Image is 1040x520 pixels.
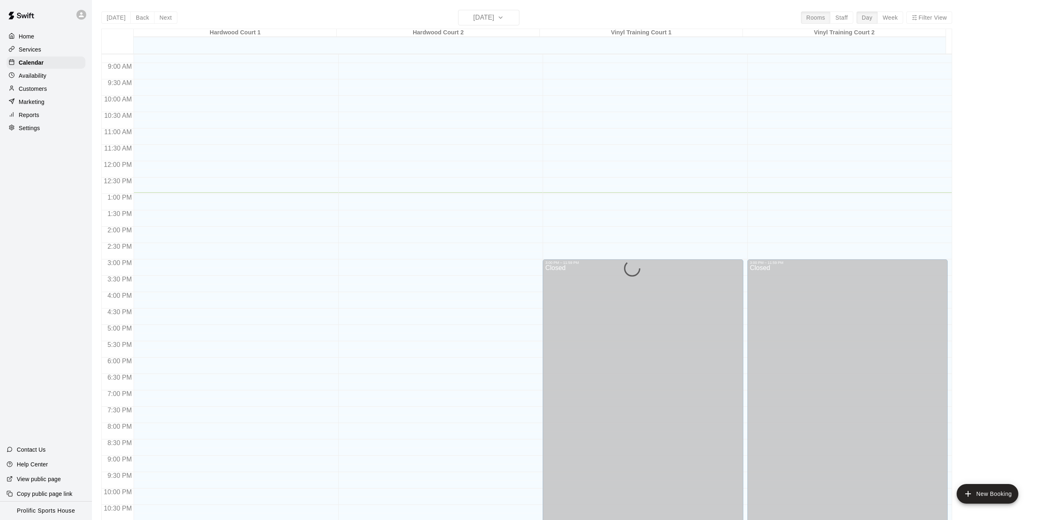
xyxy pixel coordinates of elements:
[102,178,134,185] span: 12:30 PM
[105,259,134,266] span: 3:00 PM
[105,358,134,365] span: 6:00 PM
[105,194,134,201] span: 1:00 PM
[105,243,134,250] span: 2:30 PM
[957,484,1018,504] button: add
[545,261,740,265] div: 3:00 PM – 11:59 PM
[17,490,72,498] p: Copy public page link
[743,29,946,37] div: Vinyl Training Court 2
[102,145,134,152] span: 11:30 AM
[134,29,337,37] div: Hardwood Court 1
[102,96,134,103] span: 10:00 AM
[7,96,85,108] a: Marketing
[7,70,85,82] a: Availability
[105,472,134,479] span: 9:30 PM
[105,423,134,430] span: 8:00 PM
[19,59,44,67] p: Calendar
[19,72,47,80] p: Availability
[102,112,134,119] span: 10:30 AM
[105,210,134,217] span: 1:30 PM
[106,79,134,86] span: 9:30 AM
[17,506,75,515] p: Prolific Sports House
[7,122,85,134] a: Settings
[7,30,85,43] a: Home
[102,488,134,495] span: 10:00 PM
[19,124,40,132] p: Settings
[105,341,134,348] span: 5:30 PM
[105,456,134,463] span: 9:00 PM
[540,29,743,37] div: Vinyl Training Court 1
[19,32,34,41] p: Home
[7,83,85,95] a: Customers
[105,439,134,446] span: 8:30 PM
[105,390,134,397] span: 7:00 PM
[102,505,134,512] span: 10:30 PM
[105,407,134,414] span: 7:30 PM
[7,43,85,56] a: Services
[7,109,85,121] a: Reports
[105,325,134,332] span: 5:00 PM
[17,460,48,468] p: Help Center
[7,56,85,69] a: Calendar
[106,63,134,70] span: 9:00 AM
[19,98,45,106] p: Marketing
[105,227,134,234] span: 2:00 PM
[19,45,41,54] p: Services
[17,475,61,483] p: View public page
[102,161,134,168] span: 12:00 PM
[102,128,134,135] span: 11:00 AM
[105,276,134,283] span: 3:30 PM
[105,374,134,381] span: 6:30 PM
[19,85,47,93] p: Customers
[105,292,134,299] span: 4:00 PM
[19,111,39,119] p: Reports
[337,29,540,37] div: Hardwood Court 2
[750,261,945,265] div: 3:00 PM – 11:59 PM
[105,308,134,315] span: 4:30 PM
[17,446,46,454] p: Contact Us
